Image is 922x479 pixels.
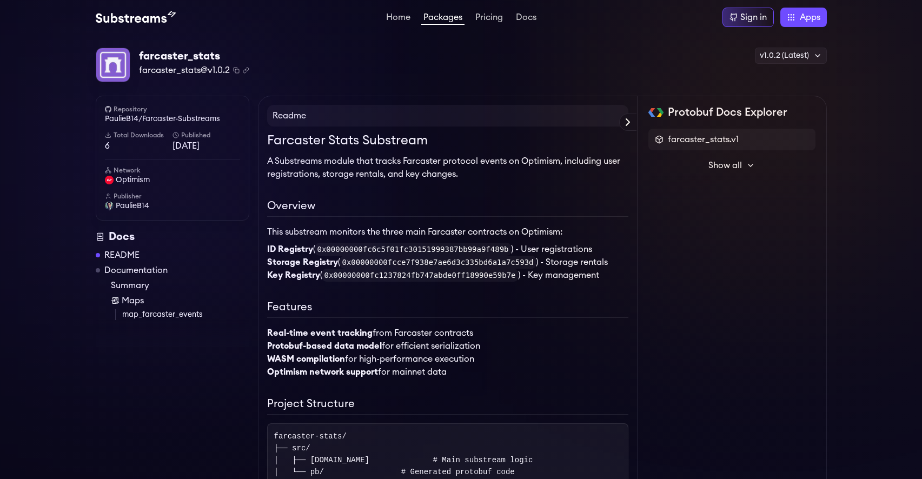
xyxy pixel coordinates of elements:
div: Docs [96,229,249,244]
span: 6 [105,139,173,152]
span: [DATE] [173,139,240,152]
h6: Published [173,131,240,139]
img: Map icon [111,296,120,305]
a: Packages [421,13,465,25]
strong: ID Registry [267,245,313,254]
span: farcaster_stats@v1.0.2 [139,64,230,77]
div: farcaster_stats [139,49,249,64]
a: map_farcaster_events [122,309,249,320]
strong: WASM compilation [267,355,345,363]
span: Show all [708,159,742,172]
img: github [105,106,111,112]
li: ( ) - User registrations [267,243,628,256]
code: 0x00000000fc1237824fb747abde0ff18990e59b7e [322,269,518,282]
span: Apps [800,11,820,24]
h2: Protobuf Docs Explorer [668,105,787,120]
li: from Farcaster contracts [267,327,628,340]
li: for mainnet data [267,365,628,378]
strong: Optimism network support [267,368,378,376]
strong: Storage Registry [267,258,338,267]
code: 0x00000000fcce7f938e7ae6d3c335bd6a1a7c593d [340,256,536,269]
li: for high-performance execution [267,352,628,365]
strong: Protobuf-based data model [267,342,382,350]
a: Maps [111,294,249,307]
a: PaulieB14/Farcaster-Substreams [105,114,240,124]
h6: Repository [105,105,240,114]
strong: Real-time event tracking [267,329,373,337]
a: Home [384,13,413,24]
button: Copy .spkg link to clipboard [243,67,249,74]
h2: Project Structure [267,396,628,415]
h4: Readme [267,105,628,127]
button: Copy package name and version [233,67,240,74]
img: optimism [105,176,114,184]
code: 0x00000000fc6c5f01fc30151999387bb99a9f489b [315,243,511,256]
img: Protobuf [648,108,664,117]
h2: Features [267,299,628,318]
div: v1.0.2 (Latest) [755,48,827,64]
a: Documentation [104,264,168,277]
a: Docs [514,13,539,24]
li: ( ) - Storage rentals [267,256,628,269]
a: Pricing [473,13,505,24]
img: Package Logo [96,48,130,82]
h1: Farcaster Stats Substream [267,131,628,150]
a: README [104,249,140,262]
li: for efficient serialization [267,340,628,352]
strong: Key Registry [267,271,320,280]
div: Sign in [740,11,767,24]
h6: Publisher [105,192,240,201]
a: optimism [105,175,240,185]
img: Substream's logo [96,11,176,24]
h6: Total Downloads [105,131,173,139]
p: This substream monitors the three main Farcaster contracts on Optimism: [267,225,628,238]
span: farcaster_stats.v1 [668,133,739,146]
a: Sign in [722,8,774,27]
img: User Avatar [105,202,114,210]
h6: Network [105,166,240,175]
li: ( ) - Key management [267,269,628,282]
p: A Substreams module that tracks Farcaster protocol events on Optimism, including user registratio... [267,155,628,181]
a: PaulieB14 [105,201,240,211]
span: optimism [116,175,150,185]
button: Show all [648,155,815,176]
a: Summary [111,279,249,292]
h2: Overview [267,198,628,217]
span: PaulieB14 [116,201,149,211]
